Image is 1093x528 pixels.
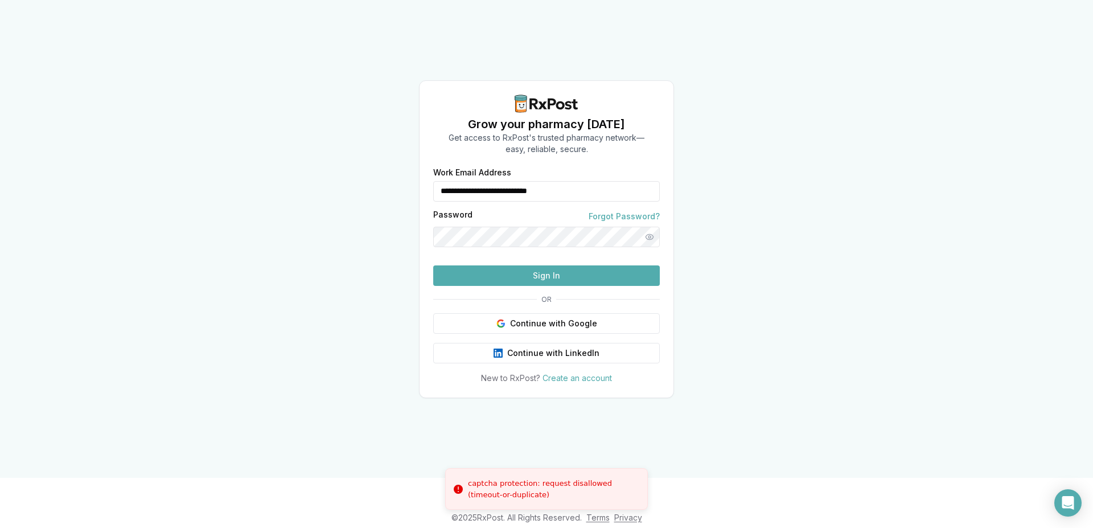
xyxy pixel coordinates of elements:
div: captcha protection: request disallowed (timeout-or-duplicate) [468,478,638,500]
button: Continue with Google [433,313,660,334]
button: Show password [639,227,660,247]
span: OR [537,295,556,304]
img: Google [496,319,506,328]
span: New to RxPost? [481,373,540,383]
button: Sign In [433,265,660,286]
p: Get access to RxPost's trusted pharmacy network— easy, reliable, secure. [449,132,644,155]
h1: Grow your pharmacy [DATE] [449,116,644,132]
div: Open Intercom Messenger [1054,489,1082,517]
button: Continue with LinkedIn [433,343,660,363]
a: Terms [586,513,610,522]
img: LinkedIn [494,349,503,358]
a: Create an account [543,373,612,383]
a: Forgot Password? [589,211,660,222]
a: Privacy [614,513,642,522]
label: Work Email Address [433,169,660,177]
img: RxPost Logo [510,95,583,113]
label: Password [433,211,472,222]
